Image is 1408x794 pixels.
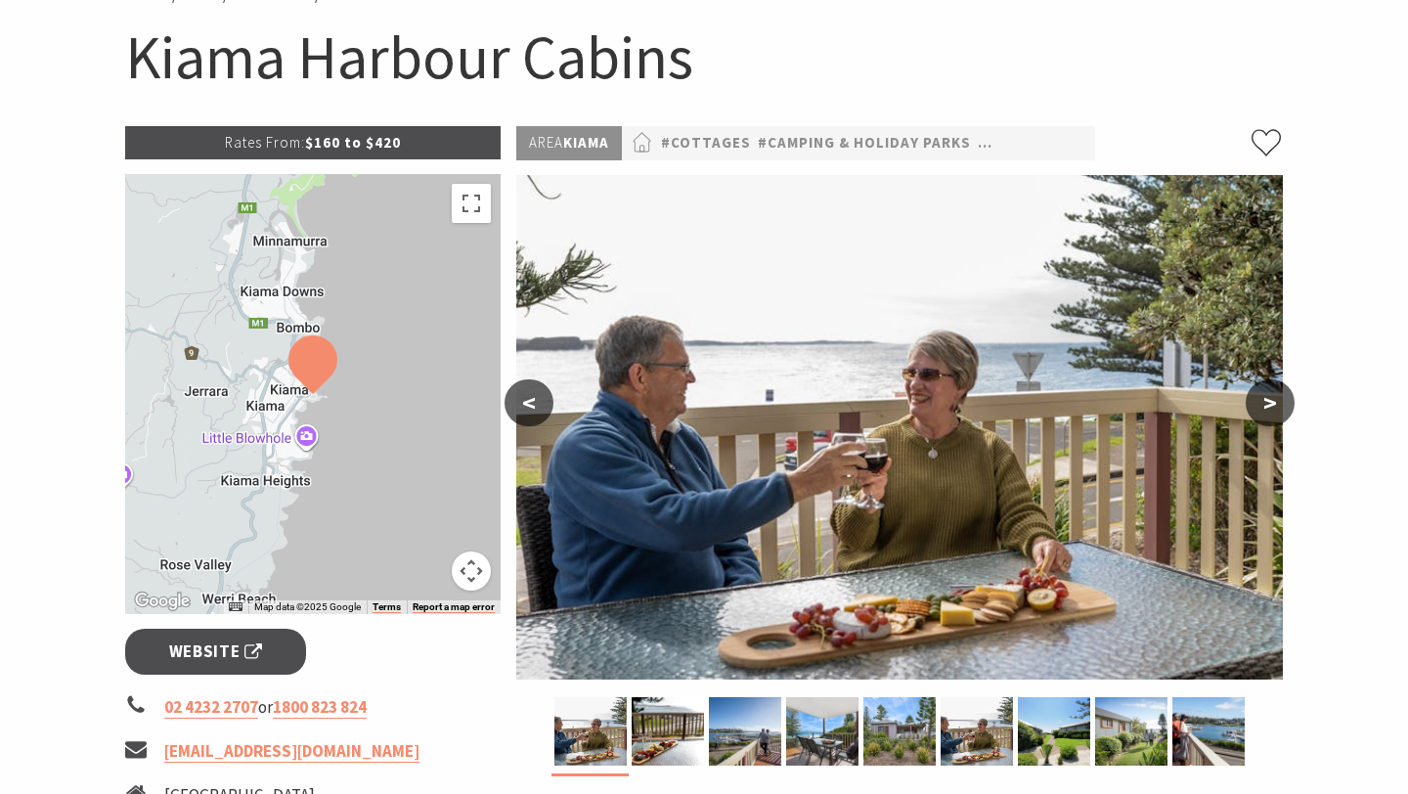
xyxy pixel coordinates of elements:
img: Couple toast [516,175,1283,680]
a: Terms (opens in new tab) [373,601,401,613]
span: Area [529,133,563,152]
img: Exterior at Kiama Harbour Cabins [863,697,936,766]
p: Kiama [516,126,622,160]
img: Large deck harbour [709,697,781,766]
a: #Camping & Holiday Parks [758,131,971,155]
img: Large deck, harbour views, couple [1172,697,1245,766]
span: Website [169,639,263,665]
span: Rates From: [225,133,305,152]
button: Toggle fullscreen view [452,184,491,223]
button: < [505,379,553,426]
a: #Self Contained [978,131,1114,155]
img: Deck ocean view [632,697,704,766]
a: Website [125,629,306,675]
img: Google [130,589,195,614]
img: Couple toast [554,697,627,766]
a: Open this area in Google Maps (opens a new window) [130,589,195,614]
a: [EMAIL_ADDRESS][DOMAIN_NAME] [164,740,419,763]
span: Map data ©2025 Google [254,601,361,612]
img: Couple toast [941,697,1013,766]
a: Report a map error [413,601,495,613]
li: or [125,694,501,721]
button: Keyboard shortcuts [229,600,242,614]
button: > [1246,379,1295,426]
p: $160 to $420 [125,126,501,159]
h1: Kiama Harbour Cabins [125,18,1283,97]
img: Kiama Harbour Cabins [1018,697,1090,766]
a: 1800 823 824 [273,696,367,719]
img: Private balcony, ocean views [786,697,858,766]
button: Map camera controls [452,551,491,591]
img: Side cabin [1095,697,1167,766]
a: 02 4232 2707 [164,696,258,719]
a: #Cottages [661,131,751,155]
